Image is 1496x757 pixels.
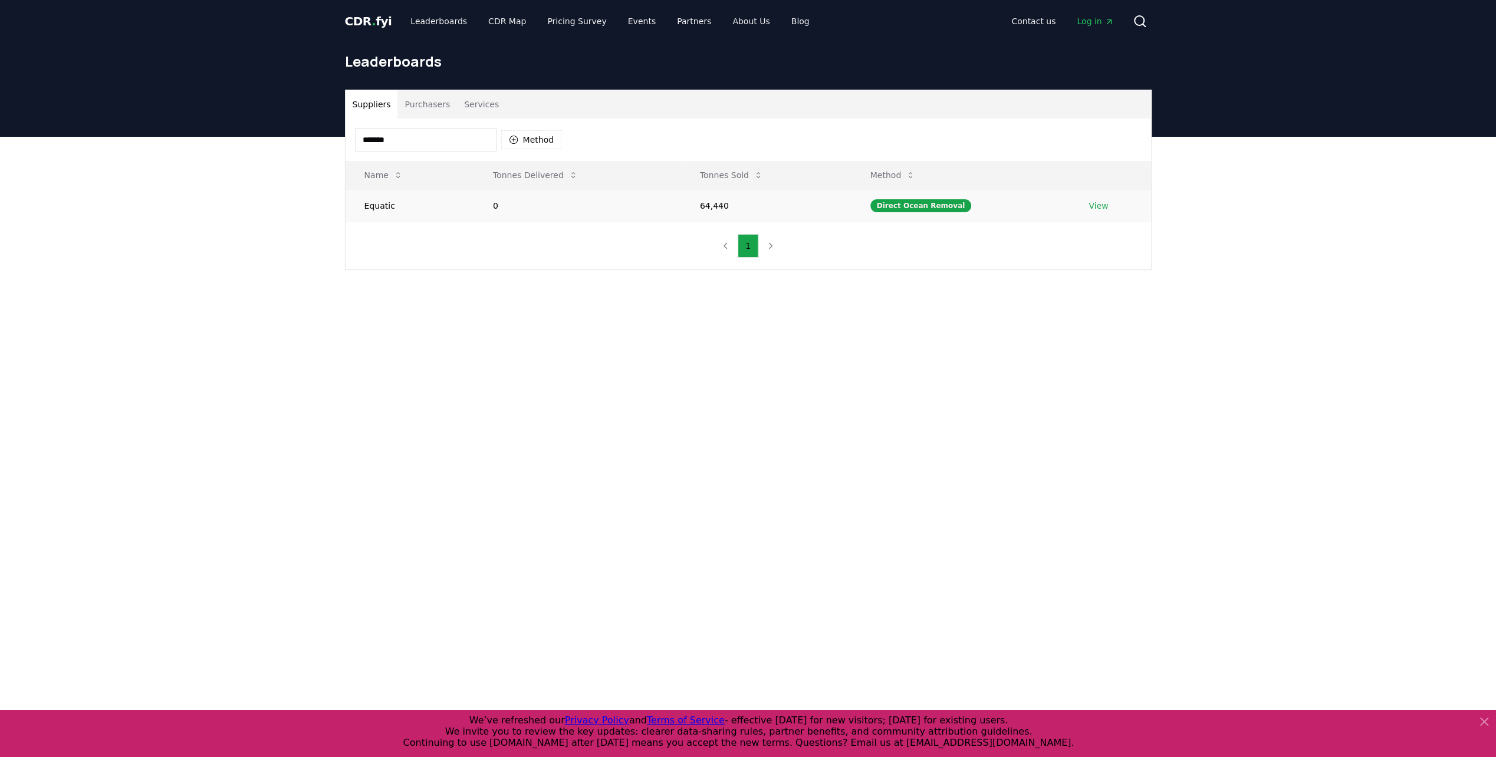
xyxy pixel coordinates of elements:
[345,13,392,29] a: CDR.fyi
[479,11,535,32] a: CDR Map
[474,189,681,222] td: 0
[484,163,587,187] button: Tonnes Delivered
[1077,15,1113,27] span: Log in
[1089,200,1108,212] a: View
[668,11,721,32] a: Partners
[538,11,616,32] a: Pricing Survey
[691,163,772,187] button: Tonnes Sold
[401,11,818,32] nav: Main
[401,11,476,32] a: Leaderboards
[1002,11,1123,32] nav: Main
[457,90,506,119] button: Services
[397,90,457,119] button: Purchasers
[870,199,972,212] div: Direct Ocean Removal
[861,163,925,187] button: Method
[1067,11,1123,32] a: Log in
[345,52,1152,71] h1: Leaderboards
[346,189,474,222] td: Equatic
[355,163,412,187] button: Name
[1002,11,1065,32] a: Contact us
[782,11,819,32] a: Blog
[371,14,376,28] span: .
[619,11,665,32] a: Events
[345,14,392,28] span: CDR fyi
[738,234,758,258] button: 1
[681,189,851,222] td: 64,440
[501,130,562,149] button: Method
[346,90,398,119] button: Suppliers
[723,11,779,32] a: About Us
